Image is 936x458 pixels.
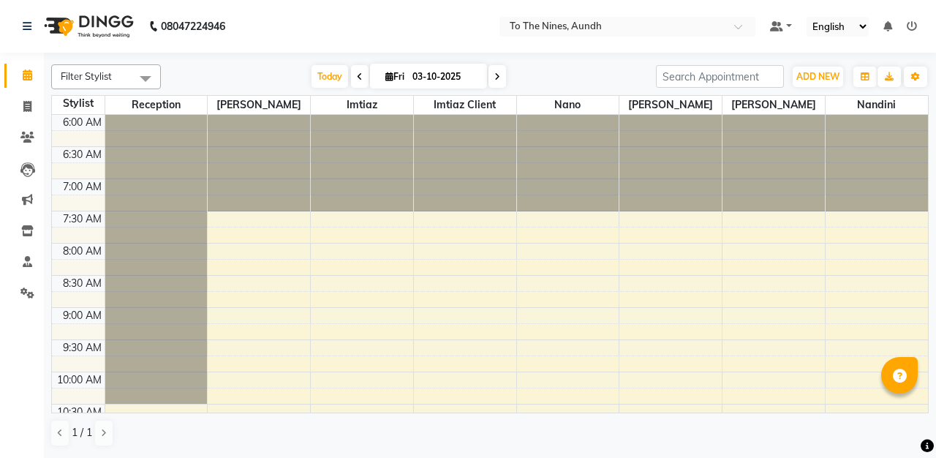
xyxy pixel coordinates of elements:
[105,96,208,114] span: Reception
[60,179,105,195] div: 7:00 AM
[60,147,105,162] div: 6:30 AM
[311,96,413,114] span: Imtiaz
[208,96,310,114] span: [PERSON_NAME]
[52,96,105,111] div: Stylist
[54,405,105,420] div: 10:30 AM
[408,66,481,88] input: 2025-10-03
[37,6,137,47] img: logo
[60,244,105,259] div: 8:00 AM
[826,96,928,114] span: Nandini
[60,211,105,227] div: 7:30 AM
[414,96,516,114] span: Imtiaz client
[656,65,784,88] input: Search Appointment
[161,6,225,47] b: 08047224946
[312,65,348,88] span: Today
[793,67,843,87] button: ADD NEW
[796,71,839,82] span: ADD NEW
[619,96,722,114] span: [PERSON_NAME]
[60,276,105,291] div: 8:30 AM
[61,70,112,82] span: Filter Stylist
[72,425,92,440] span: 1 / 1
[60,115,105,130] div: 6:00 AM
[382,71,408,82] span: Fri
[54,372,105,388] div: 10:00 AM
[60,308,105,323] div: 9:00 AM
[722,96,825,114] span: [PERSON_NAME]
[60,340,105,356] div: 9:30 AM
[517,96,619,114] span: Nano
